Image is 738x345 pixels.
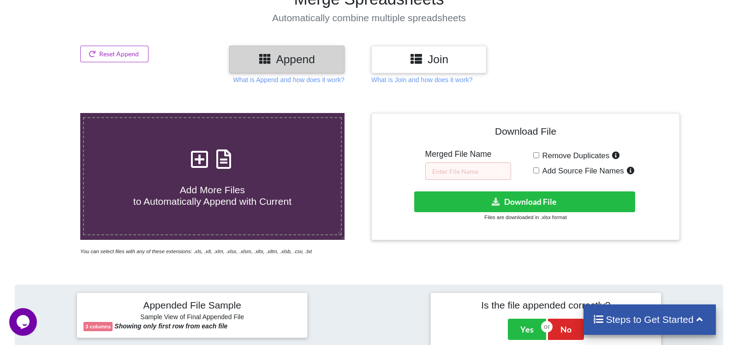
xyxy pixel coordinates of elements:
[484,214,566,220] small: Files are downloaded in .xlsx format
[414,191,635,212] button: Download File
[233,75,344,84] p: What is Append and how does it work?
[83,313,301,322] h6: Sample View of Final Appended File
[539,167,624,175] span: Add Source File Names
[548,319,584,340] button: No
[85,324,111,329] b: 3 columns
[80,249,312,254] i: You can select files with any of these extensions: .xls, .xlt, .xlm, .xlsx, .xlsm, .xltx, .xltm, ...
[508,319,546,340] button: Yes
[378,53,480,66] h3: Join
[437,299,655,311] h4: Is the file appended correctly?
[9,308,39,336] iframe: chat widget
[114,322,227,330] b: Showing only first row from each file
[371,75,472,84] p: What is Join and how does it work?
[425,149,511,159] h5: Merged File Name
[593,314,707,325] h4: Steps to Get Started
[83,299,301,312] h4: Appended File Sample
[133,184,292,207] span: Add More Files to Automatically Append with Current
[236,53,338,66] h3: Append
[539,151,610,160] span: Remove Duplicates
[378,120,673,146] h4: Download File
[425,162,511,180] input: Enter File Name
[80,46,149,62] button: Reset Append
